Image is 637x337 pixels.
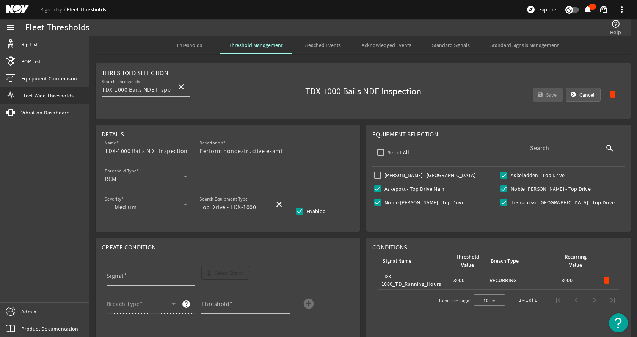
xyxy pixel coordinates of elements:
[21,308,36,315] span: Admin
[177,82,186,91] mat-icon: close
[182,299,191,309] mat-icon: help
[199,140,223,146] mat-label: Description
[21,75,77,82] span: Equipment Comparison
[563,253,588,270] div: Recurring Value
[6,108,15,117] mat-icon: vibration
[566,88,601,102] button: Cancel
[383,171,475,179] label: [PERSON_NAME] - [GEOGRAPHIC_DATA]
[102,69,168,77] span: Threshold Selection
[530,144,549,152] mat-label: Search
[21,92,74,99] span: Fleet Wide Thresholds
[199,203,268,212] input: Search
[102,79,140,85] mat-label: Search Thresholds
[602,276,611,285] mat-icon: delete
[562,276,591,284] div: 3000
[199,196,248,202] mat-label: Search Equipment Type
[509,185,591,193] label: Noble [PERSON_NAME] - Top Drive
[570,92,576,98] mat-icon: cancel
[381,273,447,288] div: TDX-1000_TD_Running_Hours
[105,204,136,211] mat-select-trigger: Medium
[102,85,171,94] input: Search
[526,5,535,14] mat-icon: explore
[105,176,117,183] span: RCM
[21,109,70,116] span: Vibration Dashboard
[107,300,140,308] mat-label: Breach Type
[383,185,444,193] label: Askepott - Top Drive Main
[439,297,471,304] div: Items per page:
[67,6,106,13] a: Fleet-thresholds
[107,272,124,280] mat-label: Signal
[105,196,121,202] mat-label: Severity
[608,90,617,99] mat-icon: delete
[21,325,78,332] span: Product Documentation
[610,28,621,36] span: Help
[539,6,556,13] span: Explore
[611,19,620,28] mat-icon: help_outline
[21,41,38,48] span: Rig List
[381,257,444,265] div: Signal Name
[490,42,559,48] span: Standard Signals Management
[6,23,15,32] mat-icon: menu
[509,199,615,206] label: Transocean [GEOGRAPHIC_DATA] - Top Drive
[105,168,136,174] mat-label: Threshold Type
[176,42,202,48] span: Thresholds
[21,58,41,65] span: BOP List
[201,300,230,308] mat-label: Threshold
[362,42,411,48] span: Acknowledged Events
[40,6,67,13] a: Rigsentry
[102,243,156,251] span: Create Condition
[605,144,614,153] mat-icon: search
[523,3,559,16] button: Explore
[609,313,628,332] button: Open Resource Center
[25,24,89,31] div: Fleet Thresholds
[372,243,408,251] span: Conditions
[229,42,283,48] span: Threshold Management
[383,257,411,265] div: Signal Name
[453,276,483,284] div: 3000
[455,253,480,270] div: Threshold Value
[599,5,608,14] mat-icon: support_agent
[432,42,470,48] span: Standard Signals
[383,199,464,206] label: Noble [PERSON_NAME] - Top Drive
[102,130,124,138] span: Details
[583,5,592,14] mat-icon: notifications
[275,200,284,209] mat-icon: close
[305,207,326,215] label: Enabled
[232,86,494,98] h1: TDX-1000 Bails NDE Inspection
[372,130,438,138] span: Equipment Selection
[105,140,116,146] mat-label: Name
[613,0,631,19] button: more_vert
[490,276,555,284] div: RECURRING
[491,257,519,265] div: Breach Type
[386,149,409,156] label: Select All
[519,296,537,304] div: 1 – 1 of 1
[579,91,595,99] span: Cancel
[509,171,565,179] label: Askeladden - Top Drive
[303,42,341,48] span: Breached Events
